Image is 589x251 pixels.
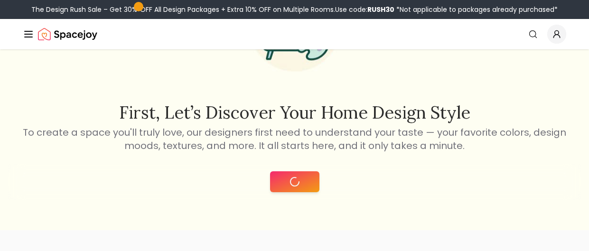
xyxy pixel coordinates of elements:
[335,5,394,14] span: Use code:
[394,5,558,14] span: *Not applicable to packages already purchased*
[23,19,566,49] nav: Global
[31,5,558,14] div: The Design Rush Sale – Get 30% OFF All Design Packages + Extra 10% OFF on Multiple Rooms.
[21,126,568,152] p: To create a space you'll truly love, our designers first need to understand your taste — your fav...
[21,103,568,122] h2: First, let’s discover your home design style
[367,5,394,14] b: RUSH30
[38,25,97,44] a: Spacejoy
[38,25,97,44] img: Spacejoy Logo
